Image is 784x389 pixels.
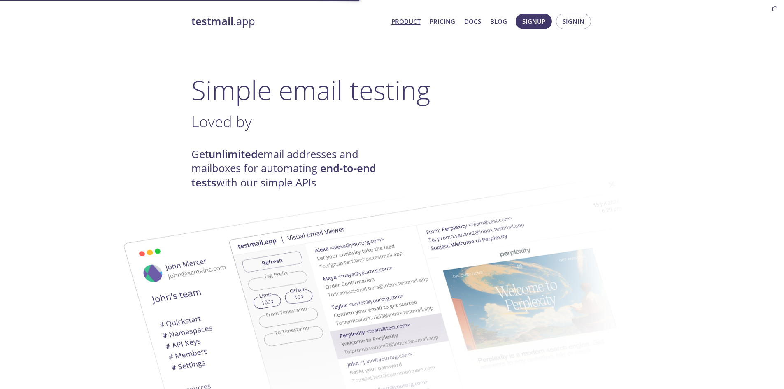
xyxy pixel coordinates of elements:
[191,111,252,132] span: Loved by
[516,14,552,29] button: Signup
[464,16,481,27] a: Docs
[191,74,593,106] h1: Simple email testing
[556,14,591,29] button: Signin
[191,161,376,189] strong: end-to-end tests
[490,16,507,27] a: Blog
[191,14,385,28] a: testmail.app
[430,16,455,27] a: Pricing
[191,147,392,190] h4: Get email addresses and mailboxes for automating with our simple APIs
[522,16,545,27] span: Signup
[563,16,584,27] span: Signin
[209,147,258,161] strong: unlimited
[191,14,233,28] strong: testmail
[391,16,421,27] a: Product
